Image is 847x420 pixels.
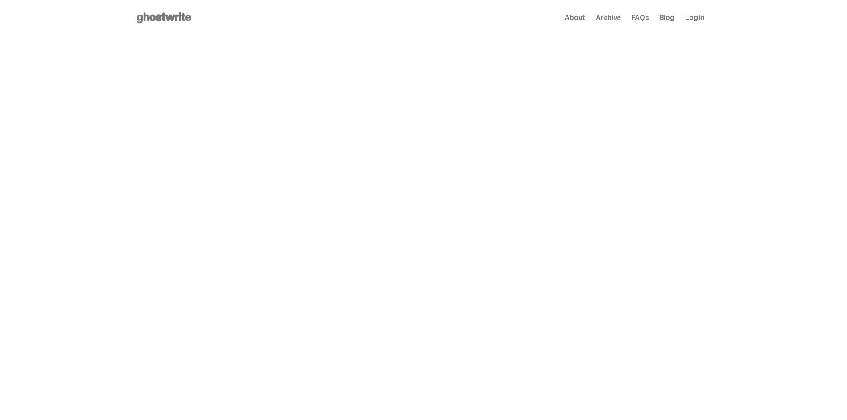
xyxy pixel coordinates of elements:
[660,14,674,21] a: Blog
[631,14,649,21] a: FAQs
[685,14,705,21] a: Log in
[565,14,585,21] a: About
[596,14,621,21] a: Archive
